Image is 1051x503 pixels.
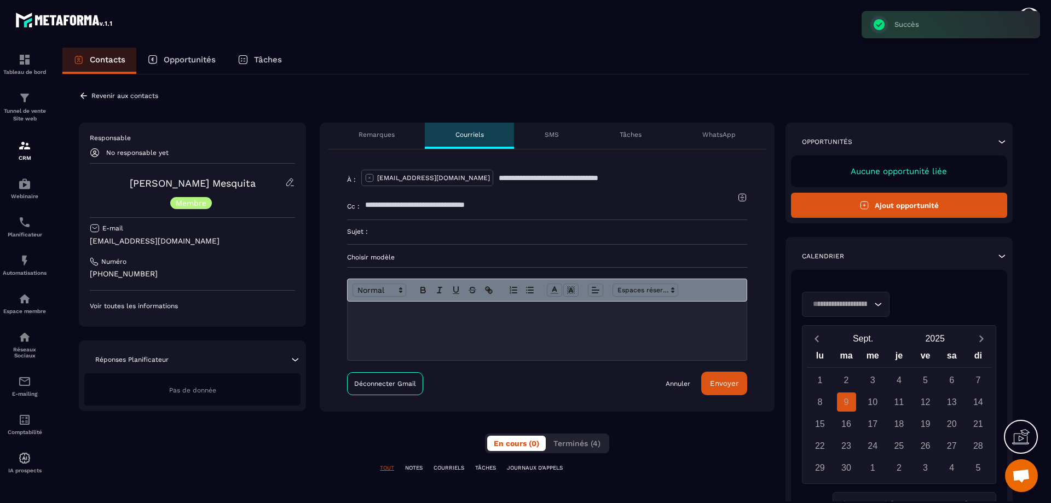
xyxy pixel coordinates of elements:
div: 4 [890,371,909,390]
p: E-mail [102,224,123,233]
div: 28 [968,436,988,455]
p: CRM [3,155,47,161]
div: 1 [863,458,882,477]
div: 25 [890,436,909,455]
div: 13 [942,392,961,412]
p: Courriels [455,130,484,139]
p: Planificateur [3,232,47,238]
p: Réseaux Sociaux [3,346,47,359]
div: 7 [968,371,988,390]
div: 26 [916,436,935,455]
p: TOUT [380,464,394,472]
div: 22 [810,436,829,455]
span: Terminés (4) [553,439,600,448]
p: Comptabilité [3,429,47,435]
img: automations [18,292,31,305]
p: Numéro [101,257,126,266]
img: logo [15,10,114,30]
div: je [886,348,912,367]
p: Tâches [254,55,282,65]
button: Open years overlay [899,329,971,348]
div: 4 [942,458,961,477]
div: 14 [968,392,988,412]
p: Sujet : [347,227,368,236]
a: Annuler [666,379,690,388]
a: formationformationTableau de bord [3,45,47,83]
div: 29 [810,458,829,477]
button: En cours (0) [487,436,546,451]
p: Tableau de bord [3,69,47,75]
img: formation [18,139,31,152]
div: 3 [863,371,882,390]
div: Calendar wrapper [807,348,991,477]
div: 5 [968,458,988,477]
p: [EMAIL_ADDRESS][DOMAIN_NAME] [90,236,295,246]
div: 27 [942,436,961,455]
div: 21 [968,414,988,433]
a: schedulerschedulerPlanificateur [3,207,47,246]
img: automations [18,254,31,267]
div: 15 [810,414,829,433]
div: 19 [916,414,935,433]
div: Ouvrir le chat [1005,459,1038,492]
p: Voir toutes les informations [90,302,295,310]
span: Pas de donnée [169,386,216,394]
div: 10 [863,392,882,412]
a: [PERSON_NAME] Mesquita [130,177,256,189]
a: accountantaccountantComptabilité [3,405,47,443]
p: Choisir modèle [347,253,747,262]
div: 11 [890,392,909,412]
div: ve [912,348,938,367]
p: Remarques [359,130,395,139]
p: IA prospects [3,467,47,473]
span: En cours (0) [494,439,539,448]
div: lu [807,348,833,367]
button: Terminés (4) [547,436,607,451]
p: Membre [176,199,206,207]
p: [PHONE_NUMBER] [90,269,295,279]
a: automationsautomationsWebinaire [3,169,47,207]
img: social-network [18,331,31,344]
a: automationsautomationsAutomatisations [3,246,47,284]
p: Tunnel de vente Site web [3,107,47,123]
img: scheduler [18,216,31,229]
div: 16 [837,414,856,433]
div: 8 [810,392,829,412]
div: 30 [837,458,856,477]
img: accountant [18,413,31,426]
p: Opportunités [164,55,216,65]
a: emailemailE-mailing [3,367,47,405]
p: [EMAIL_ADDRESS][DOMAIN_NAME] [377,174,490,182]
button: Previous month [807,331,827,346]
div: 18 [890,414,909,433]
div: 12 [916,392,935,412]
a: formationformationTunnel de vente Site web [3,83,47,131]
button: Open months overlay [827,329,899,348]
div: 6 [942,371,961,390]
div: di [965,348,991,367]
a: Tâches [227,48,293,74]
p: JOURNAUX D'APPELS [507,464,563,472]
img: email [18,375,31,388]
input: Search for option [809,298,871,310]
p: Espace membre [3,308,47,314]
p: Aucune opportunité liée [802,166,996,176]
div: ma [833,348,859,367]
div: sa [939,348,965,367]
p: Responsable [90,134,295,142]
p: WhatsApp [702,130,736,139]
a: Contacts [62,48,136,74]
div: 5 [916,371,935,390]
p: COURRIELS [434,464,464,472]
div: 9 [837,392,856,412]
p: SMS [545,130,559,139]
p: No responsable yet [106,149,169,157]
div: 20 [942,414,961,433]
p: E-mailing [3,391,47,397]
p: Revenir aux contacts [91,92,158,100]
div: 23 [837,436,856,455]
p: TÂCHES [475,464,496,472]
div: me [859,348,886,367]
p: Réponses Planificateur [95,355,169,364]
div: 17 [863,414,882,433]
